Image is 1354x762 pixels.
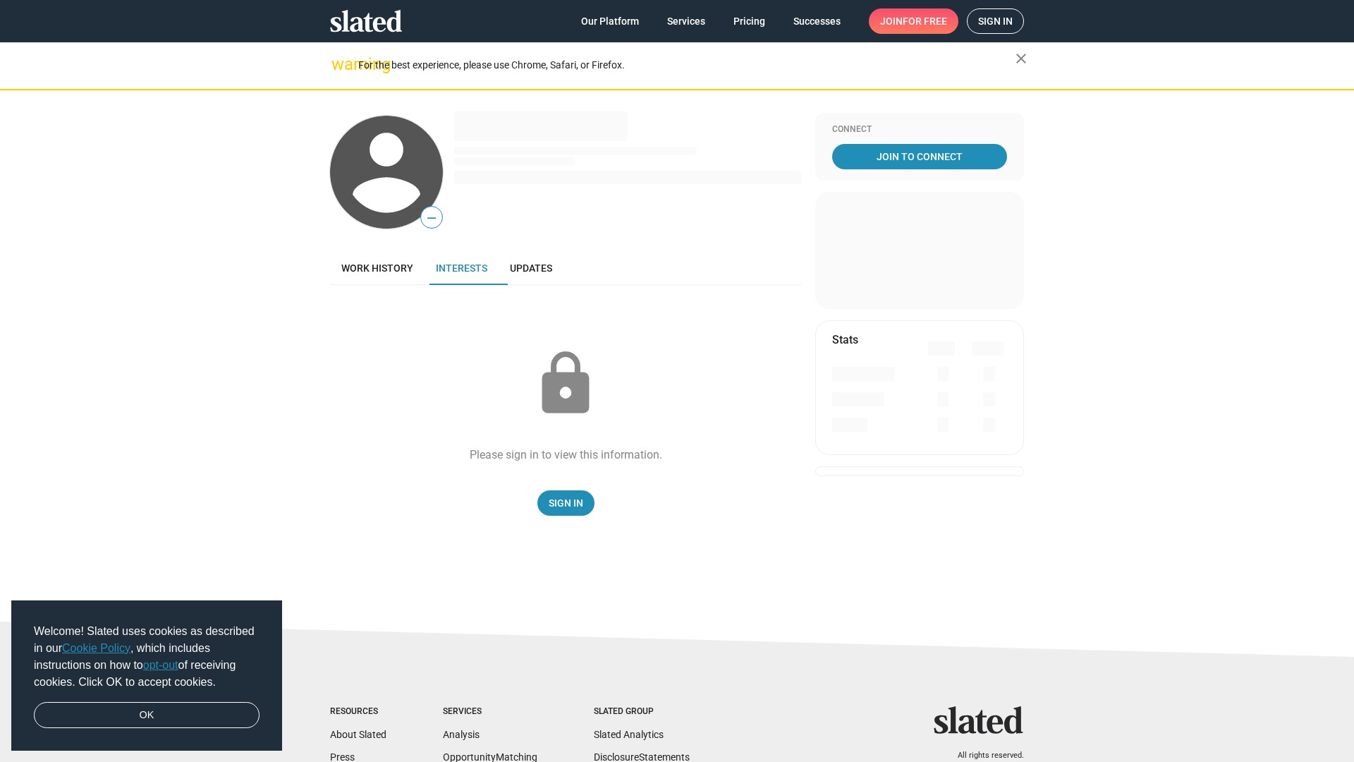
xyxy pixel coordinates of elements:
div: cookieconsent [11,600,282,751]
div: Resources [330,706,386,718]
span: Join To Connect [835,144,1004,169]
mat-icon: lock [530,349,601,419]
a: Successes [782,8,852,34]
a: Services [656,8,716,34]
a: Join To Connect [832,144,1007,169]
a: Sign in [967,8,1024,34]
a: Slated Analytics [594,729,664,740]
span: Join [880,8,947,34]
a: Pricing [722,8,776,34]
a: Updates [499,251,563,285]
span: Pricing [733,8,765,34]
span: Sign In [549,490,583,516]
span: Work history [341,262,413,274]
a: Cookie Policy [62,642,130,654]
a: About Slated [330,729,386,740]
a: Analysis [443,729,480,740]
span: Interests [436,262,487,274]
span: Updates [510,262,552,274]
div: Slated Group [594,706,690,718]
span: for free [903,8,947,34]
a: Joinfor free [869,8,958,34]
div: Please sign in to view this information. [470,447,662,462]
a: Sign In [537,490,594,516]
span: Welcome! Slated uses cookies as described in our , which includes instructions on how to of recei... [34,623,260,691]
a: Interests [425,251,499,285]
mat-card-title: Stats [832,332,858,347]
span: Sign in [978,9,1013,33]
a: Our Platform [570,8,650,34]
span: Successes [793,8,841,34]
a: Work history [330,251,425,285]
div: For the best experience, please use Chrome, Safari, or Firefox. [358,56,1015,75]
span: — [421,209,442,227]
a: dismiss cookie message [34,702,260,729]
span: Services [667,8,705,34]
a: opt-out [143,659,178,671]
div: Services [443,706,537,718]
span: Our Platform [581,8,639,34]
mat-icon: close [1013,50,1030,67]
div: Connect [832,124,1007,135]
mat-icon: warning [331,56,348,73]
